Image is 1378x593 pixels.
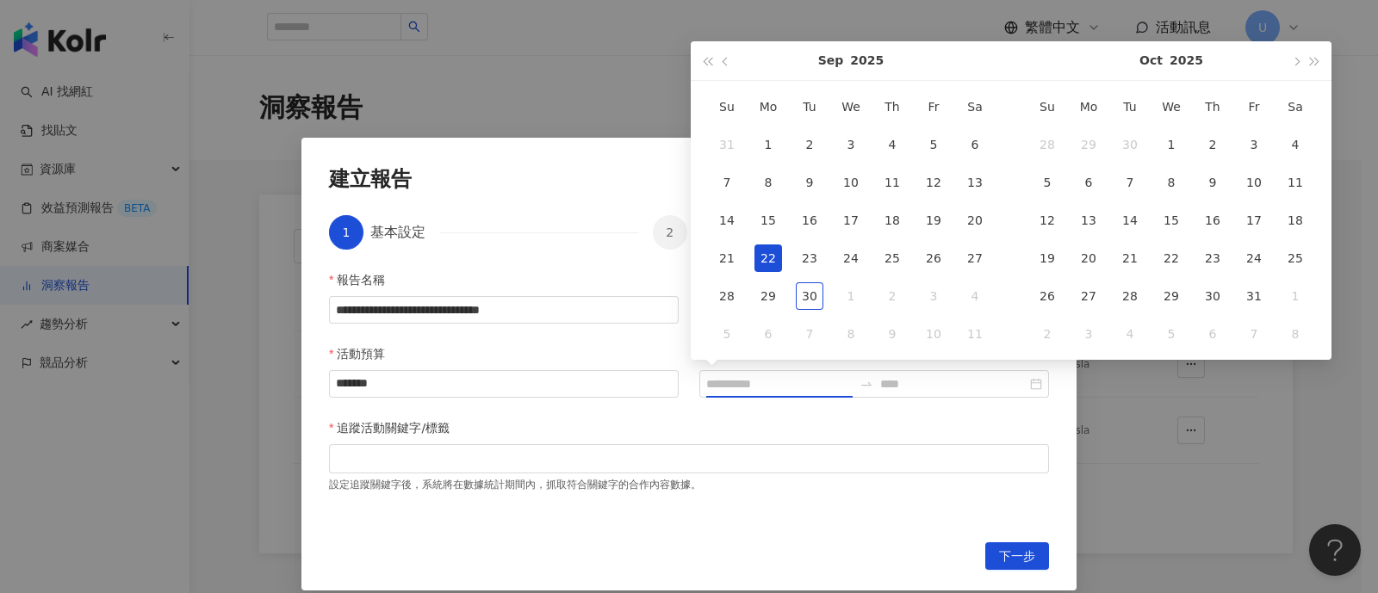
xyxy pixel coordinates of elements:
[789,164,830,201] td: 2025-09-09
[850,41,884,80] button: 2025
[329,270,398,289] label: 報告名稱
[954,277,996,315] td: 2025-10-04
[1282,282,1309,310] div: 1
[713,131,741,158] div: 31
[837,244,865,272] div: 24
[329,165,1049,195] div: 建立報告
[1068,239,1109,277] td: 2025-10-20
[1109,88,1151,126] th: Tu
[1116,131,1144,158] div: 30
[985,542,1049,570] button: 下一步
[1192,201,1233,239] td: 2025-10-16
[1192,277,1233,315] td: 2025-10-30
[789,126,830,164] td: 2025-09-02
[1033,207,1061,234] div: 12
[1075,320,1102,348] div: 3
[954,164,996,201] td: 2025-09-13
[1033,131,1061,158] div: 28
[878,282,906,310] div: 2
[1151,201,1192,239] td: 2025-10-15
[1199,320,1226,348] div: 6
[830,239,872,277] td: 2025-09-24
[1027,164,1068,201] td: 2025-10-05
[872,164,913,201] td: 2025-09-11
[1233,88,1275,126] th: Fr
[1275,201,1316,239] td: 2025-10-18
[961,244,989,272] div: 27
[999,543,1035,571] span: 下一步
[1109,277,1151,315] td: 2025-10-28
[1275,164,1316,201] td: 2025-10-11
[329,418,462,437] label: 追蹤活動關鍵字/標籤
[1192,88,1233,126] th: Th
[913,277,954,315] td: 2025-10-03
[1116,169,1144,196] div: 7
[961,131,989,158] div: 6
[830,126,872,164] td: 2025-09-03
[1075,169,1102,196] div: 6
[1192,164,1233,201] td: 2025-10-09
[1075,282,1102,310] div: 27
[329,296,679,324] input: 報告名稱
[1275,315,1316,353] td: 2025-11-08
[1240,169,1268,196] div: 10
[1151,88,1192,126] th: We
[706,374,853,393] input: 上線期間
[748,88,789,126] th: Mo
[1027,201,1068,239] td: 2025-10-12
[706,164,748,201] td: 2025-09-07
[748,164,789,201] td: 2025-09-08
[713,320,741,348] div: 5
[1151,164,1192,201] td: 2025-10-08
[1027,126,1068,164] td: 2025-09-28
[796,169,823,196] div: 9
[1158,244,1185,272] div: 22
[1033,320,1061,348] div: 2
[713,169,741,196] div: 7
[830,277,872,315] td: 2025-10-01
[818,41,844,80] button: Sep
[1033,244,1061,272] div: 19
[954,88,996,126] th: Sa
[1116,320,1144,348] div: 4
[789,88,830,126] th: Tu
[1033,282,1061,310] div: 26
[754,169,782,196] div: 8
[789,201,830,239] td: 2025-09-16
[1158,282,1185,310] div: 29
[837,320,865,348] div: 8
[1240,244,1268,272] div: 24
[1170,41,1203,80] button: 2025
[1199,207,1226,234] div: 16
[1240,207,1268,234] div: 17
[370,215,439,250] div: 基本設定
[666,225,673,239] span: 2
[1068,126,1109,164] td: 2025-09-29
[1282,169,1309,196] div: 11
[789,277,830,315] td: 2025-09-30
[1068,88,1109,126] th: Mo
[748,126,789,164] td: 2025-09-01
[878,131,906,158] div: 4
[1151,126,1192,164] td: 2025-10-01
[1027,315,1068,353] td: 2025-11-02
[1199,282,1226,310] div: 30
[330,371,678,397] input: 活動預算
[1282,207,1309,234] div: 18
[954,239,996,277] td: 2025-09-27
[830,201,872,239] td: 2025-09-17
[339,452,343,465] input: 追蹤活動關鍵字/標籤
[748,201,789,239] td: 2025-09-15
[1158,169,1185,196] div: 8
[1116,207,1144,234] div: 14
[1192,239,1233,277] td: 2025-10-23
[1109,164,1151,201] td: 2025-10-07
[830,315,872,353] td: 2025-10-08
[954,201,996,239] td: 2025-09-20
[1282,320,1309,348] div: 8
[1151,315,1192,353] td: 2025-11-05
[872,277,913,315] td: 2025-10-02
[706,315,748,353] td: 2025-10-05
[1109,201,1151,239] td: 2025-10-14
[754,131,782,158] div: 1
